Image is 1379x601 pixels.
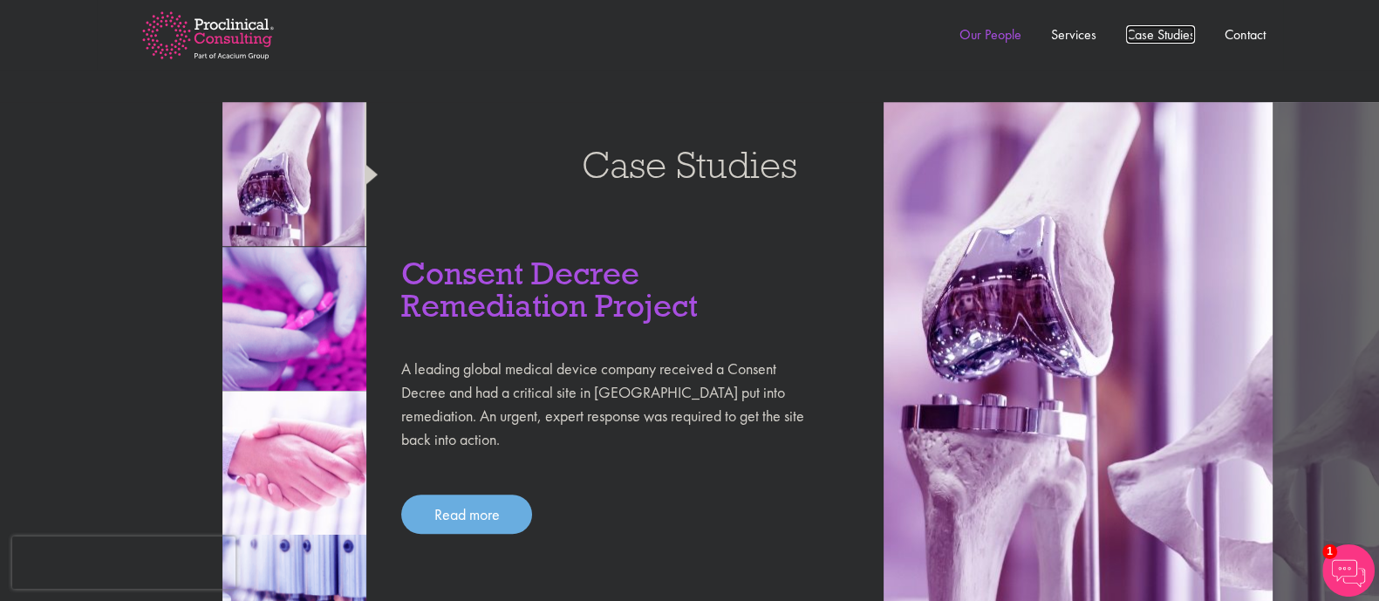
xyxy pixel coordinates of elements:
[401,256,814,322] h4: Consent Decree Remediation Project
[1051,25,1096,44] a: Services
[401,357,814,451] p: A leading global medical device company received a Consent Decree and had a critical site in [GEO...
[1225,25,1266,44] a: Contact
[1322,544,1375,597] img: Chatbot
[118,182,201,196] a: Privacy Policy
[959,25,1021,44] a: Our People
[1322,544,1337,559] span: 1
[1126,25,1195,44] a: Case Studies
[12,536,236,589] iframe: reCAPTCHA
[401,495,532,534] a: Read more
